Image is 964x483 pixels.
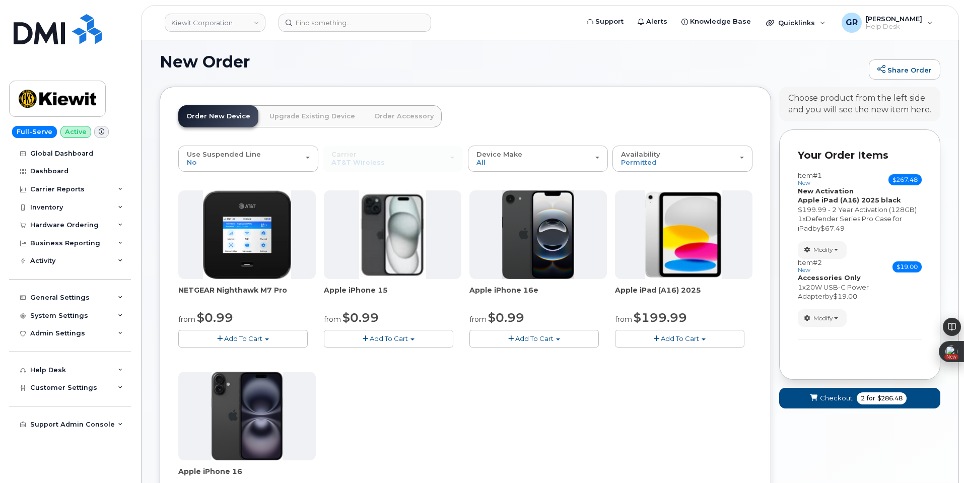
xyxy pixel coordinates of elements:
iframe: Messenger Launcher [920,439,956,475]
span: Device Make [476,150,522,158]
h3: Item [798,259,822,273]
img: iphone_16_plus.png [212,372,283,460]
span: [PERSON_NAME] [866,15,922,23]
span: No [187,158,196,166]
strong: black [881,196,901,204]
span: #1 [813,171,822,179]
img: nighthawk_m7_pro.png [203,190,292,279]
img: iphone15.jpg [359,190,426,279]
span: $199.99 [634,310,687,325]
strong: Apple iPad (A16) 2025 [798,196,879,204]
span: $67.49 [820,224,845,232]
small: from [178,315,195,324]
span: Quicklinks [778,19,815,27]
span: GR [846,17,858,29]
a: Support [580,12,631,32]
span: Support [595,17,624,27]
button: Use Suspended Line No [178,146,318,172]
span: Modify [813,314,833,323]
button: Device Make All [468,146,608,172]
strong: Accessories Only [798,273,861,282]
span: All [476,158,486,166]
span: $19.00 [833,292,857,300]
span: Permitted [621,158,657,166]
span: $19.00 [892,261,922,272]
span: Alerts [646,17,667,27]
span: $0.99 [342,310,379,325]
small: from [469,315,487,324]
a: Upgrade Existing Device [261,105,363,127]
span: Knowledge Base [690,17,751,27]
span: Add To Cart [661,334,699,342]
span: Defender Series Pro Case for iPad [798,215,902,232]
h3: Item [798,172,822,186]
small: from [324,315,341,324]
div: x by [798,214,922,233]
span: for [865,394,877,403]
button: Modify [798,241,847,259]
small: new [798,179,810,186]
a: Knowledge Base [674,12,758,32]
span: #2 [813,258,822,266]
div: Quicklinks [759,13,833,33]
div: Apple iPhone 16e [469,285,607,305]
button: Add To Cart [324,330,453,348]
span: $267.48 [888,174,922,185]
div: Apple iPad (A16) 2025 [615,285,752,305]
span: Availability [621,150,660,158]
button: Add To Cart [469,330,599,348]
span: Use Suspended Line [187,150,261,158]
h1: New Order [160,53,864,71]
a: Kiewit Corporation [165,14,265,32]
div: x by [798,283,922,301]
span: Add To Cart [515,334,554,342]
div: Gabriel Rains [835,13,940,33]
p: Your Order Items [798,148,922,163]
button: Checkout 2 for $286.48 [779,388,940,408]
button: Availability Permitted [612,146,752,172]
img: iPad_A16.PNG [645,190,722,279]
span: $286.48 [877,394,903,403]
div: Apple iPhone 15 [324,285,461,305]
span: 1 [798,283,802,291]
strong: New Activation [798,187,854,195]
span: Help Desk [866,23,922,31]
div: NETGEAR Nighthawk M7 Pro [178,285,316,305]
span: $0.99 [488,310,524,325]
a: Order Accessory [366,105,442,127]
button: Add To Cart [178,330,308,348]
a: Share Order [869,59,940,80]
a: Order New Device [178,105,258,127]
img: iphone16e.png [502,190,575,279]
span: Checkout [820,393,853,403]
span: Modify [813,245,833,254]
div: $199.99 - 2 Year Activation (128GB) [798,205,922,215]
input: Find something... [279,14,431,32]
span: 20W USB-C Power Adapter [798,283,869,301]
button: Modify [798,309,847,327]
span: Add To Cart [370,334,408,342]
span: Add To Cart [224,334,262,342]
div: Choose product from the left side and you will see the new item here. [788,93,931,116]
small: from [615,315,632,324]
small: new [798,266,810,273]
button: Add To Cart [615,330,744,348]
span: $0.99 [197,310,233,325]
span: 1 [798,215,802,223]
span: 2 [861,394,865,403]
a: Alerts [631,12,674,32]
